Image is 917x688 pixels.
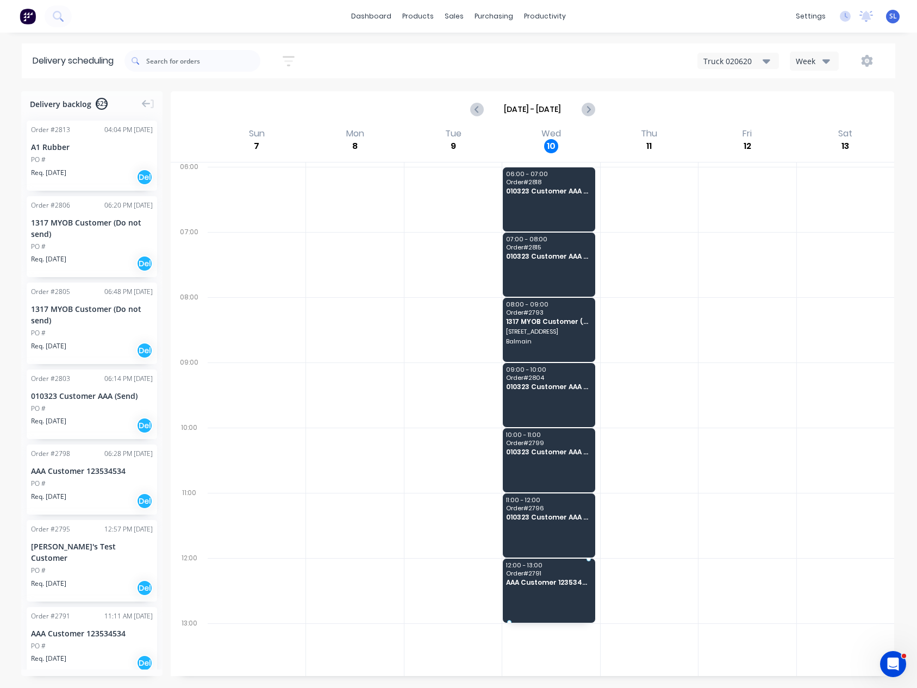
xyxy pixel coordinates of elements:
button: Week [790,52,839,71]
div: Order # 2813 [31,125,70,135]
div: 04:04 PM [DATE] [104,125,153,135]
div: Del [136,655,153,671]
span: 625 [96,98,108,110]
span: Req. [DATE] [31,654,66,664]
div: Del [136,417,153,434]
div: PO # [31,328,46,338]
div: 06:48 PM [DATE] [104,287,153,297]
span: Delivery backlog [30,98,91,110]
div: PO # [31,242,46,252]
div: PO # [31,641,46,651]
img: Factory [20,8,36,24]
span: Req. [DATE] [31,341,66,351]
div: Order # 2803 [31,374,70,384]
div: 1317 MYOB Customer (Do not send) [31,303,153,326]
div: Order # 2798 [31,449,70,459]
span: Req. [DATE] [31,579,66,589]
div: purchasing [469,8,519,24]
div: Del [136,342,153,359]
div: 1317 MYOB Customer (Do not send) [31,217,153,240]
div: Del [136,580,153,596]
div: PO # [31,155,46,165]
div: PO # [31,566,46,576]
a: dashboard [346,8,397,24]
span: SL [889,11,897,21]
div: 06:20 PM [DATE] [104,201,153,210]
div: Truck 020620 [703,55,763,67]
span: Req. [DATE] [31,168,66,178]
div: sales [439,8,469,24]
div: [PERSON_NAME]'s Test Customer [31,541,153,564]
div: products [397,8,439,24]
div: Del [136,493,153,509]
div: productivity [519,8,571,24]
div: Delivery scheduling [22,43,124,78]
div: AAA Customer 123534534 [31,465,153,477]
span: Req. [DATE] [31,492,66,502]
div: 06:14 PM [DATE] [104,374,153,384]
div: 12:57 PM [DATE] [104,524,153,534]
div: Del [136,255,153,272]
div: Order # 2791 [31,611,70,621]
div: Order # 2795 [31,524,70,534]
span: Req. [DATE] [31,416,66,426]
iframe: Intercom live chat [880,651,906,677]
div: Order # 2806 [31,201,70,210]
div: Order # 2805 [31,287,70,297]
div: 11:11 AM [DATE] [104,611,153,621]
div: settings [790,8,831,24]
span: Req. [DATE] [31,254,66,264]
div: A1 Rubber [31,141,153,153]
input: Search for orders [146,50,260,72]
div: 06:28 PM [DATE] [104,449,153,459]
div: Week [796,55,827,67]
div: PO # [31,479,46,489]
div: AAA Customer 123534534 [31,628,153,639]
div: Del [136,169,153,185]
div: 010323 Customer AAA (Send) [31,390,153,402]
button: Truck 020620 [697,53,779,69]
div: PO # [31,404,46,414]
